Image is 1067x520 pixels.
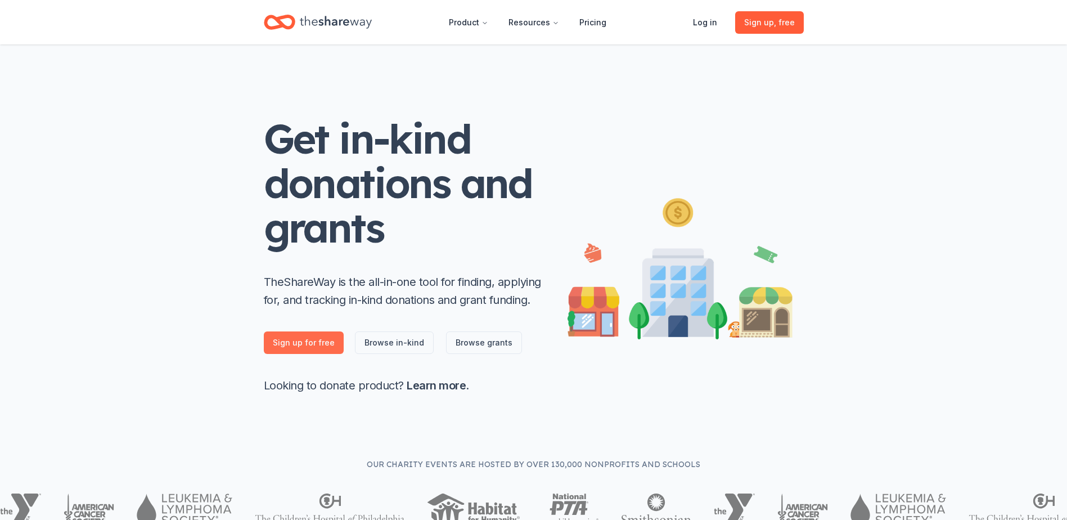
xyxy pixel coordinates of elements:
[774,17,795,27] span: , free
[499,11,568,34] button: Resources
[568,194,793,339] img: Illustration for landing page
[735,11,804,34] a: Sign up, free
[684,11,726,34] a: Log in
[264,273,545,309] p: TheShareWay is the all-in-one tool for finding, applying for, and tracking in-kind donations and ...
[264,9,372,35] a: Home
[446,331,522,354] a: Browse grants
[440,9,615,35] nav: Main
[407,379,466,392] a: Learn more
[264,376,545,395] p: Looking to donate product? .
[570,11,615,34] a: Pricing
[744,16,795,29] span: Sign up
[264,116,545,250] h1: Get in-kind donations and grants
[440,11,497,34] button: Product
[355,331,434,354] a: Browse in-kind
[264,331,344,354] a: Sign up for free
